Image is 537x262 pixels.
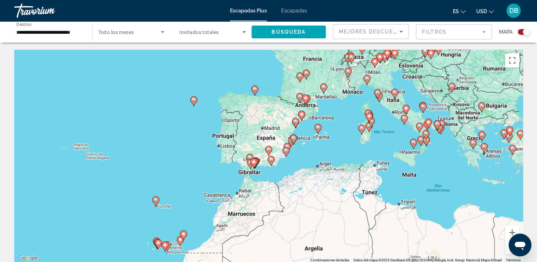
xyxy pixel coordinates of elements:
span: DB [509,7,518,14]
mat-select: Ordenar por [339,27,403,36]
button: Cambiar moneda [476,6,494,16]
button: Cambiar a la vista en pantalla completa [505,53,519,67]
span: Mejores descuentos [339,29,410,34]
span: Todo los meses [98,29,134,35]
iframe: Botón para iniciar la ventana de mensajería [509,234,531,256]
a: Términos (se abre en una nueva pestaña) [506,258,521,262]
button: Cambiar idioma [453,6,466,16]
button: Reducir [505,240,519,254]
span: USD [476,9,487,14]
span: Destino [16,22,32,27]
a: Escapadas Plus [230,8,267,13]
span: Datos del mapa ©2025 GeoBasis-DE/BKG (©2009), Google, Inst. Geogr. Nacional, Mapa GISrael [354,258,502,262]
a: Escapadas [281,8,307,13]
button: Menú de usuario [504,3,523,18]
span: es [453,9,459,14]
button: Filtro [416,24,492,40]
span: Invitados totales [179,29,219,35]
span: Mapa [499,27,513,37]
button: Búsqueda [252,26,326,38]
span: Búsqueda [272,29,306,35]
a: Travorium [14,1,85,20]
button: Ampliar [505,225,519,240]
